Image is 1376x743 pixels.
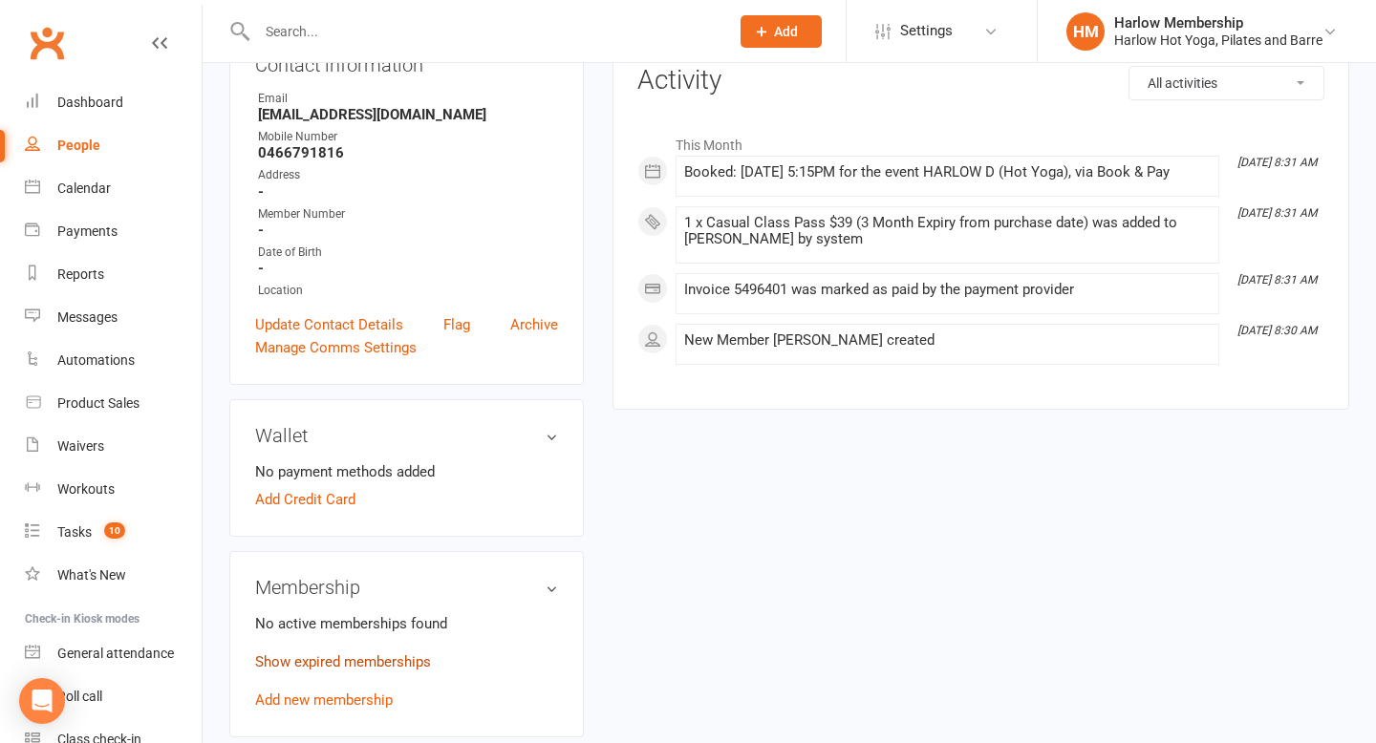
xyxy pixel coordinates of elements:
div: Product Sales [57,395,140,411]
div: Harlow Membership [1114,14,1322,32]
div: Member Number [258,205,558,223]
div: Booked: [DATE] 5:15PM for the event HARLOW D (Hot Yoga), via Book & Pay [684,164,1211,180]
a: Archive [510,313,558,336]
button: Add [741,15,822,48]
div: General attendance [57,646,174,661]
a: Roll call [25,675,202,718]
a: Automations [25,339,202,382]
li: No payment methods added [255,460,558,483]
span: Settings [900,10,953,53]
a: Calendar [25,167,202,210]
div: Reports [57,266,104,282]
a: Add Credit Card [255,488,355,511]
a: Payments [25,210,202,253]
a: Dashboard [25,81,202,124]
h3: Contact information [255,47,558,75]
div: Workouts [57,481,115,497]
div: Open Intercom Messenger [19,678,65,724]
div: Harlow Hot Yoga, Pilates and Barre [1114,32,1322,49]
strong: [EMAIL_ADDRESS][DOMAIN_NAME] [258,106,558,123]
a: Update Contact Details [255,313,403,336]
a: Waivers [25,425,202,468]
div: Date of Birth [258,244,558,262]
a: Manage Comms Settings [255,336,417,359]
a: General attendance kiosk mode [25,632,202,675]
div: HM [1066,12,1105,51]
a: Messages [25,296,202,339]
div: 1 x Casual Class Pass $39 (3 Month Expiry from purchase date) was added to [PERSON_NAME] by system [684,215,1211,247]
strong: - [258,183,558,201]
div: People [57,138,100,153]
strong: - [258,222,558,239]
a: Reports [25,253,202,296]
div: Mobile Number [258,128,558,146]
a: What's New [25,554,202,597]
div: Tasks [57,524,92,540]
a: Show expired memberships [255,653,431,670]
a: Product Sales [25,382,202,425]
div: Location [258,282,558,300]
a: People [25,124,202,167]
i: [DATE] 8:30 AM [1237,324,1317,337]
div: Payments [57,223,118,239]
div: Invoice 5496401 was marked as paid by the payment provider [684,282,1211,298]
div: What's New [57,567,126,583]
input: Search... [251,18,716,45]
a: Workouts [25,468,202,511]
a: Tasks 10 [25,511,202,554]
h3: Wallet [255,425,558,446]
div: Automations [57,352,135,368]
strong: - [258,260,558,277]
li: This Month [637,125,1324,156]
span: 10 [104,522,125,539]
div: Dashboard [57,95,123,110]
h3: Activity [637,66,1324,96]
div: Messages [57,309,118,325]
strong: 0466791816 [258,144,558,161]
a: Flag [443,313,470,336]
div: Address [258,166,558,184]
h3: Membership [255,577,558,598]
a: Clubworx [23,19,71,67]
span: Add [774,24,798,39]
div: Calendar [57,180,111,196]
div: Roll call [57,689,102,704]
i: [DATE] 8:31 AM [1237,206,1317,220]
div: Email [258,90,558,108]
div: Waivers [57,438,104,454]
p: No active memberships found [255,612,558,635]
i: [DATE] 8:31 AM [1237,156,1317,169]
a: Add new membership [255,691,393,709]
i: [DATE] 8:31 AM [1237,273,1317,287]
div: New Member [PERSON_NAME] created [684,332,1211,349]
